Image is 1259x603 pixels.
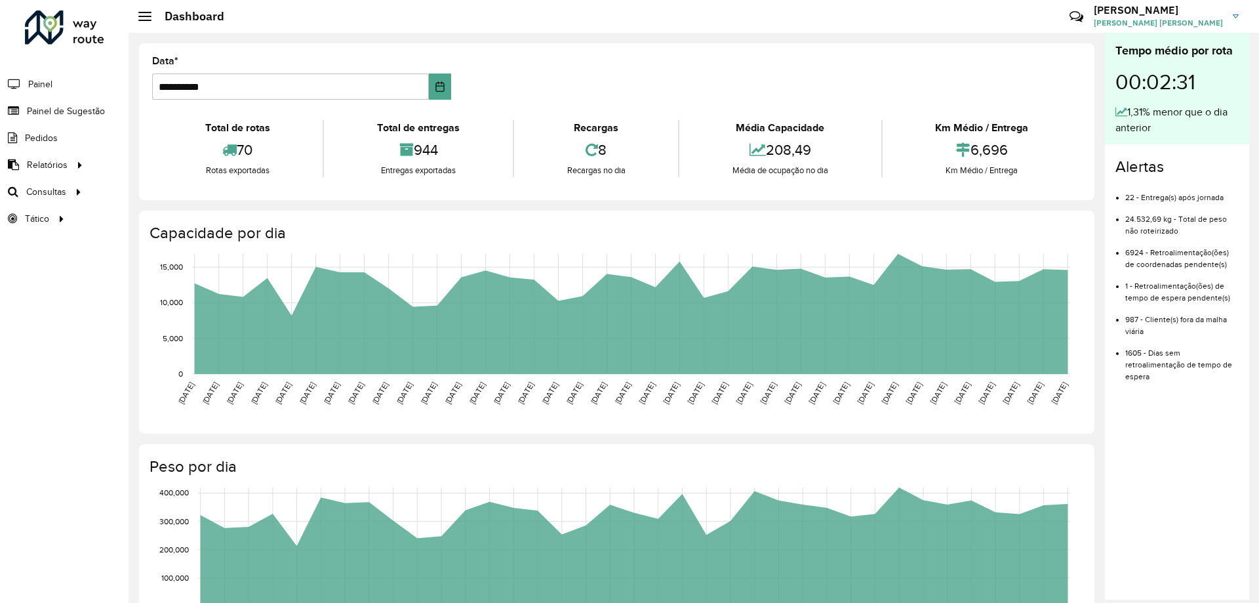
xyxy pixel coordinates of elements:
div: Km Médio / Entrega [886,164,1078,177]
li: 1 - Retroalimentação(ões) de tempo de espera pendente(s) [1125,270,1239,304]
div: Rotas exportadas [155,164,319,177]
text: [DATE] [977,381,996,405]
text: 5,000 [163,334,183,343]
div: Total de rotas [155,120,319,136]
label: Data [152,53,178,69]
text: [DATE] [298,381,317,405]
text: [DATE] [662,381,681,405]
div: Recargas no dia [517,164,675,177]
text: [DATE] [904,381,923,405]
text: [DATE] [734,381,753,405]
text: [DATE] [395,381,414,405]
h3: [PERSON_NAME] [1094,4,1223,16]
span: Consultas [26,185,66,199]
div: Recargas [517,120,675,136]
span: Painel [28,77,52,91]
text: [DATE] [1026,381,1045,405]
text: [DATE] [710,381,729,405]
span: Pedidos [25,131,58,145]
text: [DATE] [443,381,462,405]
text: [DATE] [880,381,899,405]
text: [DATE] [856,381,875,405]
span: Relatórios [27,158,68,172]
text: 0 [178,369,183,378]
h4: Capacidade por dia [150,224,1081,243]
li: 22 - Entrega(s) após jornada [1125,182,1239,203]
text: [DATE] [759,381,778,405]
div: 6,696 [886,136,1078,164]
li: 24.532,69 kg - Total de peso não roteirizado [1125,203,1239,237]
text: [DATE] [589,381,608,405]
div: Média de ocupação no dia [683,164,877,177]
div: 8 [517,136,675,164]
a: Contato Rápido [1062,3,1090,31]
span: [PERSON_NAME] [PERSON_NAME] [1094,17,1223,29]
text: [DATE] [807,381,826,405]
text: [DATE] [1001,381,1020,405]
text: [DATE] [516,381,535,405]
text: 200,000 [159,545,189,554]
text: 300,000 [159,517,189,526]
text: [DATE] [686,381,705,405]
text: [DATE] [322,381,341,405]
text: [DATE] [468,381,487,405]
div: 70 [155,136,319,164]
text: [DATE] [953,381,972,405]
text: [DATE] [370,381,390,405]
text: [DATE] [176,381,195,405]
h4: Peso por dia [150,457,1081,476]
button: Choose Date [429,73,452,100]
div: 944 [327,136,509,164]
text: [DATE] [273,381,292,405]
text: [DATE] [831,381,850,405]
text: [DATE] [346,381,365,405]
text: [DATE] [201,381,220,405]
text: [DATE] [637,381,656,405]
text: [DATE] [540,381,559,405]
text: 15,000 [160,262,183,271]
li: 6924 - Retroalimentação(ões) de coordenadas pendente(s) [1125,237,1239,270]
text: [DATE] [419,381,438,405]
text: 400,000 [159,489,189,497]
text: [DATE] [613,381,632,405]
div: Tempo médio por rota [1115,42,1239,60]
text: [DATE] [1050,381,1069,405]
text: 10,000 [160,299,183,307]
span: Tático [25,212,49,226]
div: Km Médio / Entrega [886,120,1078,136]
h2: Dashboard [151,9,224,24]
li: 987 - Cliente(s) fora da malha viária [1125,304,1239,337]
div: 00:02:31 [1115,60,1239,104]
li: 1605 - Dias sem retroalimentação de tempo de espera [1125,337,1239,383]
div: Média Capacidade [683,120,877,136]
text: [DATE] [783,381,802,405]
div: Total de entregas [327,120,509,136]
span: Painel de Sugestão [27,104,105,118]
div: 1,31% menor que o dia anterior [1115,104,1239,136]
text: [DATE] [565,381,584,405]
text: [DATE] [249,381,268,405]
div: 208,49 [683,136,877,164]
text: 100,000 [161,573,189,582]
h4: Alertas [1115,157,1239,177]
div: Entregas exportadas [327,164,509,177]
text: [DATE] [929,381,948,405]
text: [DATE] [492,381,511,405]
text: [DATE] [225,381,244,405]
